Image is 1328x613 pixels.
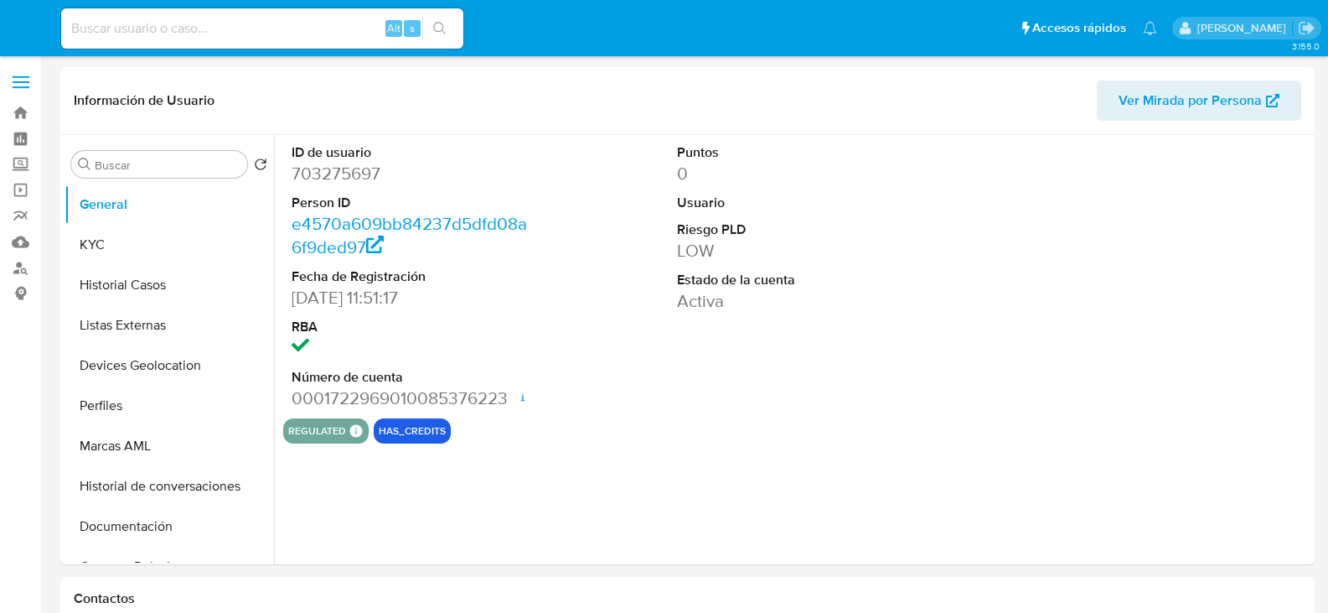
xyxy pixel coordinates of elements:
[65,507,274,547] button: Documentación
[78,158,91,171] button: Buscar
[65,345,274,386] button: Devices Geolocation
[1298,19,1315,37] a: Salir
[288,428,346,434] button: regulated
[1143,21,1157,35] a: Notificaciones
[65,466,274,507] button: Historial de conversaciones
[292,268,532,286] dt: Fecha de Registración
[1032,19,1126,37] span: Accesos rápidos
[65,265,274,305] button: Historial Casos
[677,289,917,313] dd: Activa
[387,20,400,36] span: Alt
[254,158,267,176] button: Volver al orden por defecto
[292,387,532,410] dd: 0001722969010085376223
[677,194,917,212] dt: Usuario
[1197,20,1292,36] p: dalia.goicochea@mercadolibre.com.mx
[292,286,532,309] dd: [DATE] 11:51:17
[292,318,532,336] dt: RBA
[292,368,532,387] dt: Número de cuenta
[65,305,274,345] button: Listas Externas
[65,386,274,426] button: Perfiles
[410,20,415,36] span: s
[677,162,917,185] dd: 0
[677,239,917,262] dd: LOW
[422,17,457,40] button: search-icon
[292,194,532,212] dt: Person ID
[65,547,274,587] button: Cruces y Relaciones
[292,211,527,259] a: e4570a609bb84237d5dfd08a6f9ded97
[677,221,917,239] dt: Riesgo PLD
[379,428,446,434] button: has_credits
[65,184,274,225] button: General
[95,158,240,173] input: Buscar
[292,162,532,185] dd: 703275697
[292,143,532,162] dt: ID de usuario
[677,143,917,162] dt: Puntos
[61,18,463,39] input: Buscar usuario o caso...
[65,426,274,466] button: Marcas AML
[74,590,1301,607] h1: Contactos
[1097,81,1301,121] button: Ver Mirada por Persona
[1119,81,1262,121] span: Ver Mirada por Persona
[65,225,274,265] button: KYC
[74,92,214,109] h1: Información de Usuario
[677,271,917,289] dt: Estado de la cuenta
